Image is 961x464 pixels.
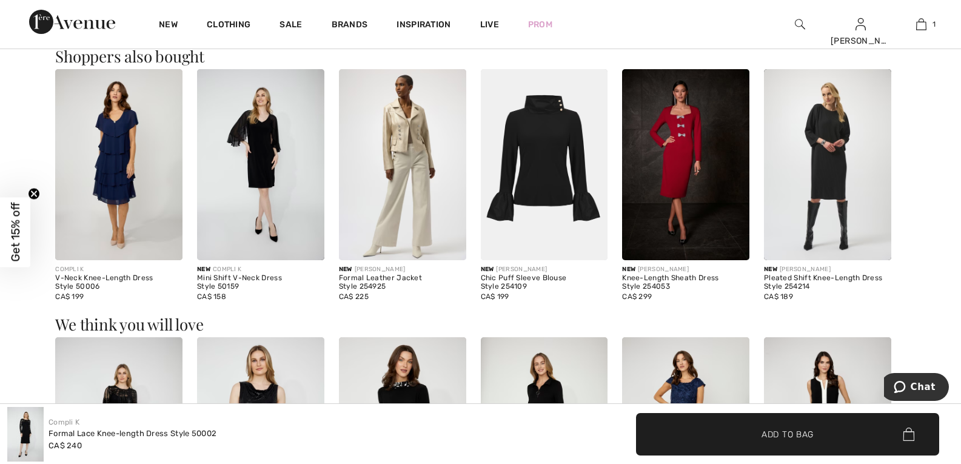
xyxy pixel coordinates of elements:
span: CA$ 199 [481,292,509,301]
img: search the website [795,17,805,32]
h3: Shoppers also bought [55,49,906,64]
img: My Info [856,17,866,32]
div: [PERSON_NAME] [339,265,466,274]
div: COMPLI K [197,265,324,274]
div: Formal Lace Knee-length Dress Style 50002 [49,428,216,440]
img: Pleated Shift Knee-Length Dress Style 254214 [764,69,891,260]
div: [PERSON_NAME] [481,265,608,274]
a: Compli K [49,418,79,426]
a: Sale [280,19,302,32]
button: Add to Bag [636,413,939,456]
span: New [481,266,494,273]
span: CA$ 158 [197,292,226,301]
a: Prom [528,18,552,31]
div: [PERSON_NAME] [764,265,891,274]
a: Sign In [856,18,866,30]
button: Close teaser [28,187,40,200]
div: COMPLI K [55,265,182,274]
img: Chic Puff Sleeve Blouse Style 254109 [481,69,608,260]
div: [PERSON_NAME] [622,265,749,274]
span: New [197,266,210,273]
a: 1 [891,17,951,32]
h3: We think you will love [55,317,906,332]
img: Knee-Length Sheath Dress Style 254053 [622,69,749,260]
img: My Bag [916,17,926,32]
span: Add to Bag [762,428,814,440]
span: CA$ 240 [49,441,82,450]
a: New [159,19,178,32]
span: CA$ 189 [764,292,793,301]
img: 1ère Avenue [29,10,115,34]
img: Formal Leather Jacket Style 254925 [339,69,466,260]
div: Knee-Length Sheath Dress Style 254053 [622,274,749,291]
div: Pleated Shift Knee-Length Dress Style 254214 [764,274,891,291]
img: V-Neck Knee-Length Dress Style 50006 [55,69,182,260]
span: New [764,266,777,273]
span: CA$ 225 [339,292,369,301]
div: [PERSON_NAME] [831,35,890,47]
div: V-Neck Knee-Length Dress Style 50006 [55,274,182,291]
div: Mini Shift V-Neck Dress Style 50159 [197,274,324,291]
span: Inspiration [397,19,450,32]
span: New [339,266,352,273]
img: Bag.svg [903,428,914,441]
span: 1 [933,19,936,30]
div: Chic Puff Sleeve Blouse Style 254109 [481,274,608,291]
a: Clothing [207,19,250,32]
span: CA$ 199 [55,292,84,301]
span: Get 15% off [8,203,22,262]
img: Formal Lace Knee-Length Dress Style 50002 [7,407,44,462]
span: CA$ 299 [622,292,652,301]
img: Mini Shift V-Neck Dress Style 50159 [197,69,324,260]
span: New [622,266,635,273]
div: Formal Leather Jacket Style 254925 [339,274,466,291]
a: Brands [332,19,368,32]
iframe: Opens a widget where you can chat to one of our agents [884,373,949,403]
a: Live [480,18,499,31]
